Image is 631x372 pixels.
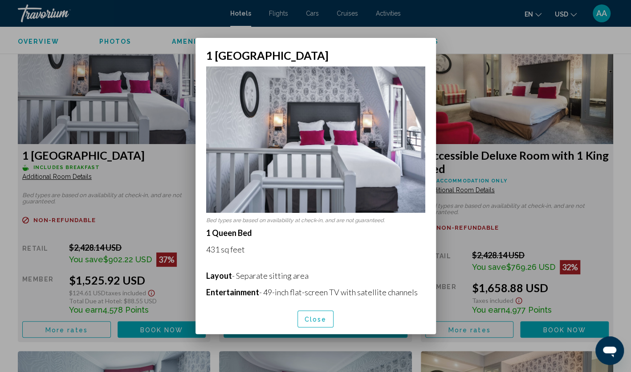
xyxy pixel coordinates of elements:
[305,316,327,323] span: Close
[206,287,259,297] b: Entertainment
[206,271,425,281] p: - Separate sitting area
[206,244,425,254] p: 431 sq feet
[206,271,232,281] b: Layout
[206,49,425,62] h2: 1 [GEOGRAPHIC_DATA]
[206,228,252,238] strong: 1 Queen Bed
[206,217,425,223] p: Bed types are based on availability at check-in, and are not guaranteed.
[206,66,425,213] img: 7cfead3f-108c-4866-9689-745a8935b1e2.jpeg
[206,287,425,297] p: - 49-inch flat-screen TV with satellite channels
[297,310,334,327] button: Close
[595,336,624,365] iframe: Кнопка запуска окна обмена сообщениями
